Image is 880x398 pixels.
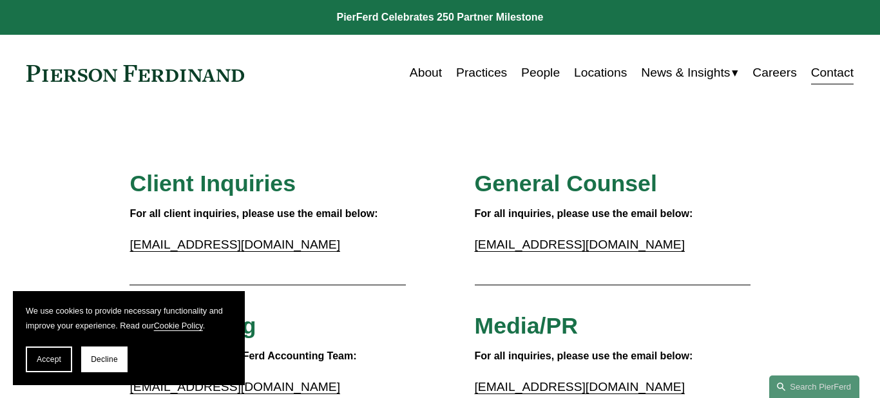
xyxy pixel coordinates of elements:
section: Cookie banner [13,291,245,385]
strong: For all inquiries, please use the email below: [475,350,693,361]
strong: For all client inquiries, please use the email below: [129,208,378,219]
button: Decline [81,346,128,372]
a: About [410,61,442,86]
a: Careers [752,61,797,86]
button: Accept [26,346,72,372]
a: Cookie Policy [154,321,203,330]
a: People [521,61,560,86]
a: [EMAIL_ADDRESS][DOMAIN_NAME] [475,238,685,251]
strong: For all inquiries, please use the email below: [475,208,693,219]
span: Client Inquiries [129,171,296,196]
span: Accept [37,355,61,364]
a: Search this site [769,375,859,398]
a: [EMAIL_ADDRESS][DOMAIN_NAME] [475,380,685,393]
span: News & Insights [641,62,730,84]
span: Decline [91,355,118,364]
a: Practices [456,61,507,86]
span: General Counsel [475,171,657,196]
a: folder dropdown [641,61,738,86]
p: We use cookies to provide necessary functionality and improve your experience. Read our . [26,304,232,334]
a: [EMAIL_ADDRESS][DOMAIN_NAME] [129,380,340,393]
span: Media/PR [475,313,579,339]
a: Contact [811,61,854,86]
a: [EMAIL_ADDRESS][DOMAIN_NAME] [129,238,340,251]
a: Locations [574,61,627,86]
